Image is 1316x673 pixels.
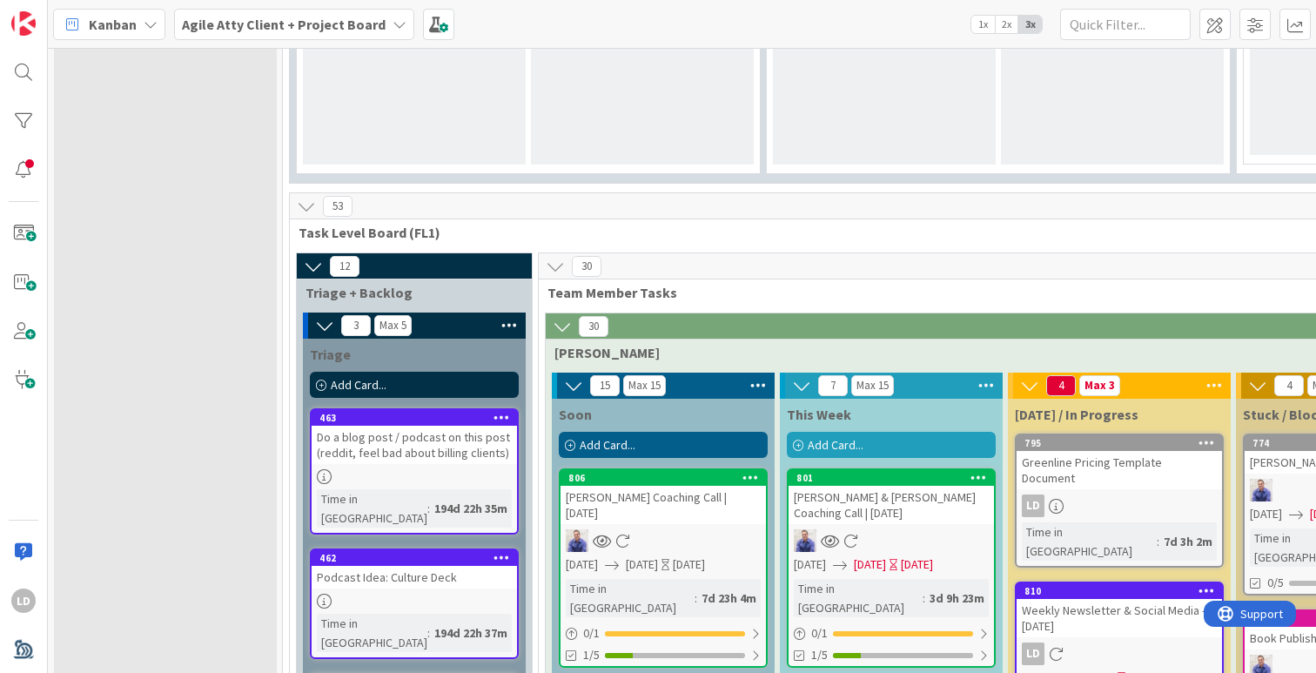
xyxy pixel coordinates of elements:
div: 801[PERSON_NAME] & [PERSON_NAME] Coaching Call | [DATE] [789,470,994,524]
span: Triage [310,346,351,363]
a: 806[PERSON_NAME] Coaching Call | [DATE]JG[DATE][DATE][DATE]Time in [GEOGRAPHIC_DATA]:7d 23h 4m0/11/5 [559,468,768,668]
div: [PERSON_NAME] Coaching Call | [DATE] [561,486,766,524]
img: Visit kanbanzone.com [11,11,36,36]
span: 30 [572,256,601,277]
span: [DATE] [794,555,826,574]
a: 801[PERSON_NAME] & [PERSON_NAME] Coaching Call | [DATE]JG[DATE][DATE][DATE]Time in [GEOGRAPHIC_DA... [787,468,996,668]
div: JG [789,529,994,552]
span: 12 [330,256,359,277]
span: Add Card... [331,377,386,393]
span: 3 [341,315,371,336]
span: Add Card... [580,437,635,453]
div: Max 15 [856,381,889,390]
div: 795Greenline Pricing Template Document [1017,435,1222,489]
span: [DATE] [854,555,886,574]
div: [PERSON_NAME] & [PERSON_NAME] Coaching Call | [DATE] [789,486,994,524]
span: : [427,623,430,643]
span: 3x [1018,16,1042,33]
span: Add Card... [808,437,863,453]
div: Podcast Idea: Culture Deck [312,566,517,589]
span: [DATE] [566,555,598,574]
div: 462Podcast Idea: Culture Deck [312,550,517,589]
input: Quick Filter... [1060,9,1191,40]
div: LD [1022,643,1044,665]
span: : [923,589,925,608]
div: 7d 23h 4m [697,589,761,608]
div: 194d 22h 37m [430,623,512,643]
span: Kanban [89,14,137,35]
span: 0 / 1 [811,624,828,643]
span: : [1157,532,1159,551]
div: LD [11,589,36,613]
span: 15 [590,375,620,396]
a: 462Podcast Idea: Culture DeckTime in [GEOGRAPHIC_DATA]:194d 22h 37m [310,548,519,659]
span: 1x [971,16,995,33]
span: Today / In Progress [1015,406,1138,423]
div: 0/1 [561,623,766,644]
span: 0/5 [1267,574,1284,592]
img: JG [1250,479,1272,501]
div: 801 [789,470,994,486]
b: Agile Atty Client + Project Board [182,16,386,33]
div: Greenline Pricing Template Document [1017,451,1222,489]
div: Do a blog post / podcast on this post (reddit, feel bad about billing clients) [312,426,517,464]
span: This Week [787,406,851,423]
div: LD [1017,643,1222,665]
div: [DATE] [673,555,705,574]
div: 801 [796,472,994,484]
div: 806 [561,470,766,486]
div: 3d 9h 23m [925,589,989,608]
span: [DATE] [626,555,658,574]
div: Time in [GEOGRAPHIC_DATA] [317,489,427,528]
span: 53 [323,196,352,217]
div: 806 [568,472,766,484]
div: 462 [319,552,517,564]
div: 463Do a blog post / podcast on this post (reddit, feel bad about billing clients) [312,410,517,464]
div: 795 [1017,435,1222,451]
div: 462 [312,550,517,566]
img: JG [794,529,816,552]
div: 0/1 [789,623,994,644]
div: 810 [1024,585,1222,597]
span: 1/5 [811,646,828,664]
img: JG [566,529,588,552]
div: JG [561,529,766,552]
span: : [695,589,697,608]
span: 4 [1046,375,1076,396]
a: 463Do a blog post / podcast on this post (reddit, feel bad about billing clients)Time in [GEOGRAP... [310,408,519,535]
span: Support [37,3,79,24]
span: 2x [995,16,1018,33]
div: Max 15 [628,381,661,390]
div: Time in [GEOGRAPHIC_DATA] [794,579,923,617]
div: Time in [GEOGRAPHIC_DATA] [1022,522,1157,561]
span: Soon [559,406,592,423]
span: 0 / 1 [583,624,600,643]
div: 806[PERSON_NAME] Coaching Call | [DATE] [561,470,766,524]
div: 810Weekly Newsletter & Social Media - [DATE] [1017,583,1222,637]
span: 1/5 [583,646,600,664]
div: 463 [319,412,517,424]
div: [DATE] [901,555,933,574]
span: 4 [1274,375,1304,396]
div: Max 5 [379,321,406,330]
div: 463 [312,410,517,426]
div: LD [1017,495,1222,517]
div: 810 [1017,583,1222,599]
div: Time in [GEOGRAPHIC_DATA] [317,614,427,652]
span: Triage + Backlog [305,284,510,301]
div: Time in [GEOGRAPHIC_DATA] [566,579,695,617]
a: 795Greenline Pricing Template DocumentLDTime in [GEOGRAPHIC_DATA]:7d 3h 2m [1015,434,1224,568]
div: Max 3 [1084,381,1115,390]
span: 7 [818,375,848,396]
div: Weekly Newsletter & Social Media - [DATE] [1017,599,1222,637]
span: 30 [579,316,608,337]
img: avatar [11,637,36,662]
div: 795 [1024,437,1222,449]
div: 194d 22h 35m [430,499,512,518]
div: LD [1022,495,1044,517]
div: 7d 3h 2m [1159,532,1217,551]
span: : [427,499,430,518]
span: [DATE] [1250,505,1282,523]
